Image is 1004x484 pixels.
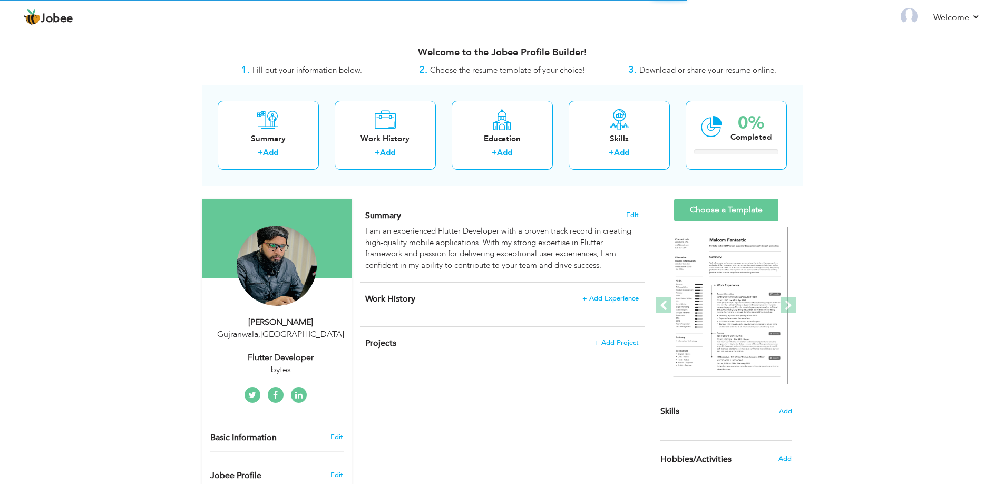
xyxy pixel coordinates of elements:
[365,210,638,221] h4: Adding a summary is a quick and easy way to highlight your experience and interests.
[330,470,343,480] span: Edit
[933,11,980,24] a: Welcome
[365,294,638,304] h4: This helps to show the companies you have worked for.
[365,226,638,271] div: I am an experienced Flutter Developer with a proven track record in creating high-quality mobile ...
[614,147,629,158] a: Add
[660,405,679,417] span: Skills
[652,441,800,478] div: Share some of your professional and personal interests.
[258,147,263,158] label: +
[210,352,352,364] div: Flutter developer
[258,328,260,340] span: ,
[730,114,772,132] div: 0%
[365,210,401,221] span: Summary
[343,133,427,144] div: Work History
[241,63,250,76] strong: 1.
[730,132,772,143] div: Completed
[639,65,776,75] span: Download or share your resume online.
[210,433,277,443] span: Basic Information
[779,406,792,417] span: Add
[41,13,73,25] span: Jobee
[375,147,380,158] label: +
[628,63,637,76] strong: 3.
[577,133,661,144] div: Skills
[210,316,352,328] div: [PERSON_NAME]
[24,9,73,26] a: Jobee
[237,226,317,306] img: Hafiz Zeshan
[626,211,639,219] span: Edit
[263,147,278,158] a: Add
[210,364,352,376] div: bytes
[901,8,918,25] img: Profile Img
[365,338,638,349] h4: This helps to highlight the project, tools and skills you have worked on.
[674,199,778,221] a: Choose a Template
[365,337,396,349] span: Projects
[497,147,512,158] a: Add
[594,339,639,346] span: + Add Project
[419,63,427,76] strong: 2.
[492,147,497,158] label: +
[660,455,732,464] span: Hobbies/Activities
[24,9,41,26] img: jobee.io
[330,432,343,442] a: Edit
[778,454,792,463] span: Add
[582,295,639,302] span: + Add Experience
[430,65,586,75] span: Choose the resume template of your choice!
[380,147,395,158] a: Add
[460,133,544,144] div: Education
[210,328,352,341] div: Gujranwala [GEOGRAPHIC_DATA]
[252,65,362,75] span: Fill out your information below.
[202,47,803,58] h3: Welcome to the Jobee Profile Builder!
[226,133,310,144] div: Summary
[210,471,261,481] span: Jobee Profile
[609,147,614,158] label: +
[365,293,415,305] span: Work History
